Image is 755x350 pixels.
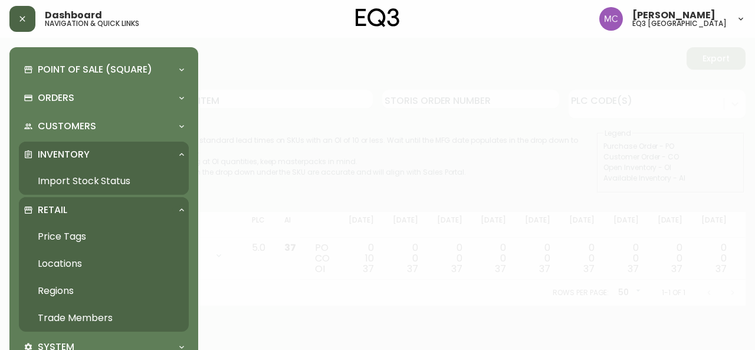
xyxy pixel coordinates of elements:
div: Point of Sale (Square) [19,57,189,83]
a: Locations [19,250,189,277]
p: Orders [38,91,74,104]
a: Price Tags [19,223,189,250]
p: Inventory [38,148,90,161]
a: Regions [19,277,189,305]
a: Trade Members [19,305,189,332]
div: Retail [19,197,189,223]
span: [PERSON_NAME] [632,11,715,20]
div: Inventory [19,142,189,168]
p: Customers [38,120,96,133]
p: Retail [38,204,67,217]
div: Customers [19,113,189,139]
img: 6dbdb61c5655a9a555815750a11666cc [599,7,623,31]
span: Dashboard [45,11,102,20]
img: logo [356,8,399,27]
h5: eq3 [GEOGRAPHIC_DATA] [632,20,727,27]
h5: navigation & quick links [45,20,139,27]
p: Point of Sale (Square) [38,63,152,76]
a: Import Stock Status [19,168,189,195]
div: Orders [19,85,189,111]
